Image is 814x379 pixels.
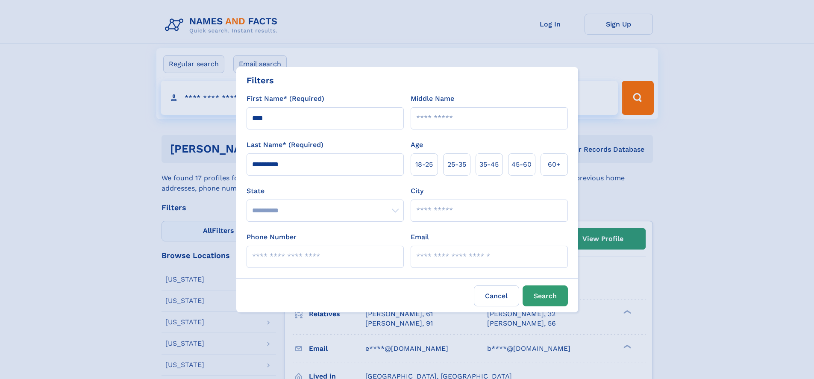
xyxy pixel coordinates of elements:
label: State [247,186,404,196]
label: City [411,186,423,196]
span: 25‑35 [447,159,466,170]
label: Cancel [474,285,519,306]
label: Last Name* (Required) [247,140,323,150]
span: 18‑25 [415,159,433,170]
label: First Name* (Required) [247,94,324,104]
label: Phone Number [247,232,297,242]
label: Age [411,140,423,150]
div: Filters [247,74,274,87]
button: Search [523,285,568,306]
label: Email [411,232,429,242]
span: 60+ [548,159,561,170]
label: Middle Name [411,94,454,104]
span: 35‑45 [479,159,499,170]
span: 45‑60 [511,159,532,170]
